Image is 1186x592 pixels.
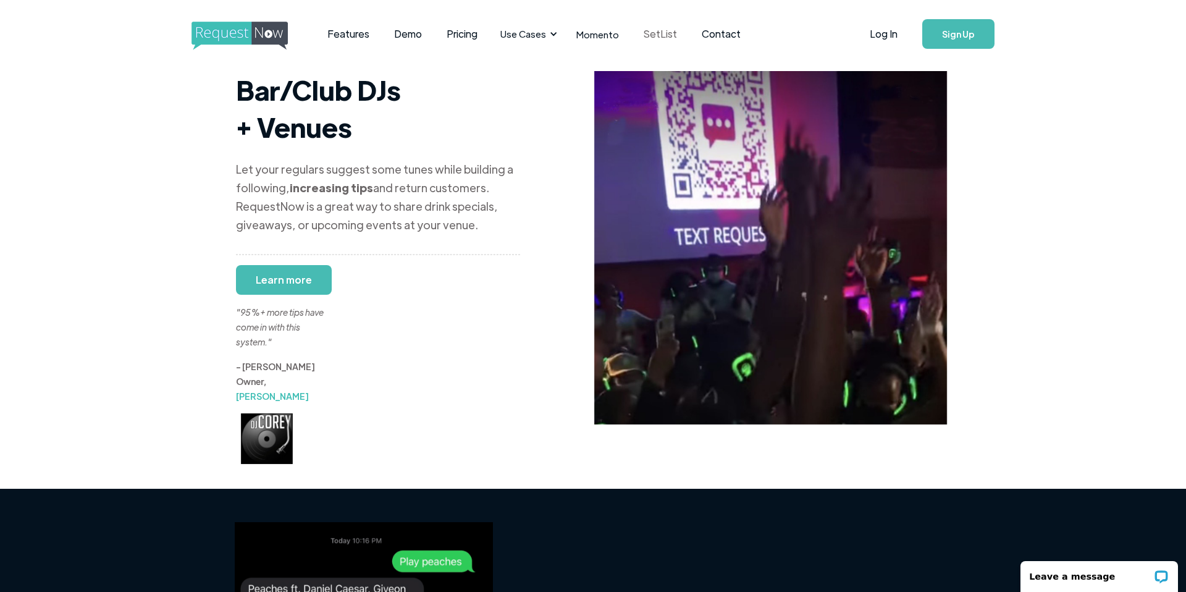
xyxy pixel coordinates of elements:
iframe: LiveChat chat widget [1012,553,1186,592]
a: Learn more [236,265,332,295]
strong: increasing tips [290,180,373,195]
div: - [PERSON_NAME] Owner, [236,359,329,404]
div: Use Cases [493,15,561,53]
a: Features [315,15,382,53]
strong: Bar/Club DJs + Venues [236,72,401,144]
a: [PERSON_NAME] [236,391,309,402]
div: Use Cases [500,27,546,41]
a: Contact [689,15,753,53]
div: "95%+ more tips have come in with this system." [236,275,329,349]
a: home [191,22,284,46]
a: Sign Up [922,19,995,49]
a: Pricing [434,15,490,53]
a: Momento [564,16,631,53]
a: Log In [857,12,910,56]
a: SetList [631,15,689,53]
a: Demo [382,15,434,53]
img: requestnow logo [191,22,311,50]
div: Let your regulars suggest some tunes while building a following, and return customers. RequestNow... [236,160,520,234]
